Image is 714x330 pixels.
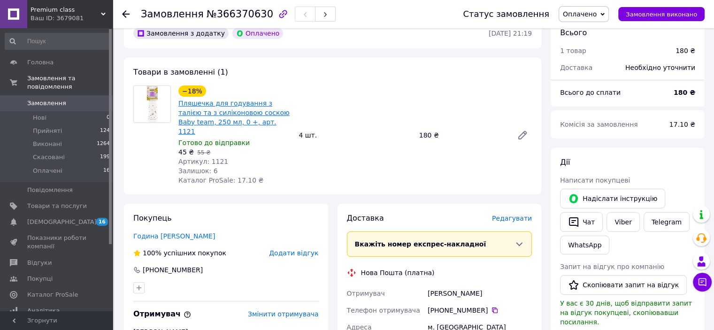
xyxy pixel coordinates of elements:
[492,215,532,222] span: Редагувати
[27,275,53,283] span: Покупці
[178,167,218,175] span: Залишок: 6
[560,47,586,54] span: 1 товар
[295,129,415,142] div: 4 шт.
[560,189,665,208] button: Надіслати інструкцію
[133,214,172,223] span: Покупець
[31,14,113,23] div: Ваш ID: 3679081
[669,121,695,128] span: 17.10 ₴
[178,148,194,156] span: 45 ₴
[27,234,87,251] span: Показники роботи компанії
[674,89,695,96] b: 180 ₴
[134,86,170,123] img: Пляшечка для годування з талією та з силіконовою соскою Baby team, 250 мл, 0 +, арт. 1121
[178,85,206,97] div: −18%
[620,57,701,78] div: Необхідно уточнити
[463,9,549,19] div: Статус замовлення
[178,100,290,135] a: Пляшечка для годування з талією та з силіконовою соскою Baby team, 250 мл, 0 +, арт. 1121
[618,7,705,21] button: Замовлення виконано
[27,186,73,194] span: Повідомлення
[269,249,318,257] span: Додати відгук
[178,158,228,165] span: Артикул: 1121
[133,309,191,318] span: Отримувач
[133,28,229,39] div: Замовлення з додатку
[97,140,110,148] span: 1264
[142,265,204,275] div: [PHONE_NUMBER]
[560,64,592,71] span: Доставка
[96,218,108,226] span: 16
[560,263,664,270] span: Запит на відгук про компанію
[107,114,110,122] span: 0
[560,89,621,96] span: Всього до сплати
[33,114,46,122] span: Нові
[178,177,263,184] span: Каталог ProSale: 17.10 ₴
[415,129,509,142] div: 180 ₴
[27,58,54,67] span: Головна
[355,240,486,248] span: Вкажіть номер експрес-накладної
[693,273,712,292] button: Чат з покупцем
[560,28,587,37] span: Всього
[103,167,110,175] span: 16
[27,99,66,107] span: Замовлення
[560,158,570,167] span: Дії
[626,11,697,18] span: Замовлення виконано
[489,30,532,37] time: [DATE] 21:19
[513,126,532,145] a: Редагувати
[644,212,690,232] a: Telegram
[5,33,111,50] input: Пошук
[347,290,385,297] span: Отримувач
[27,291,78,299] span: Каталог ProSale
[31,6,101,14] span: Premium class
[232,28,283,39] div: Оплачено
[248,310,319,318] span: Змінити отримувача
[33,127,62,135] span: Прийняті
[143,249,161,257] span: 100%
[27,307,60,315] span: Аналітика
[133,68,228,77] span: Товари в замовленні (1)
[100,127,110,135] span: 124
[133,232,215,240] a: Година [PERSON_NAME]
[560,275,687,295] button: Скопіювати запит на відгук
[560,121,638,128] span: Комісія за замовлення
[426,285,534,302] div: [PERSON_NAME]
[607,212,639,232] a: Viber
[33,153,65,161] span: Скасовані
[27,259,52,267] span: Відгуки
[560,299,692,326] span: У вас є 30 днів, щоб відправити запит на відгук покупцеві, скопіювавши посилання.
[33,167,62,175] span: Оплачені
[347,307,420,314] span: Телефон отримувача
[347,214,384,223] span: Доставка
[100,153,110,161] span: 199
[27,202,87,210] span: Товари та послуги
[122,9,130,19] div: Повернутися назад
[428,306,532,315] div: [PHONE_NUMBER]
[27,218,97,226] span: [DEMOGRAPHIC_DATA]
[560,212,603,232] button: Чат
[141,8,204,20] span: Замовлення
[560,177,630,184] span: Написати покупцеві
[33,140,62,148] span: Виконані
[178,139,250,146] span: Готово до відправки
[676,46,695,55] div: 180 ₴
[560,236,609,254] a: WhatsApp
[27,74,113,91] span: Замовлення та повідомлення
[359,268,437,277] div: Нова Пошта (платна)
[563,10,597,18] span: Оплачено
[197,149,210,156] span: 55 ₴
[133,248,226,258] div: успішних покупок
[207,8,273,20] span: №366370630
